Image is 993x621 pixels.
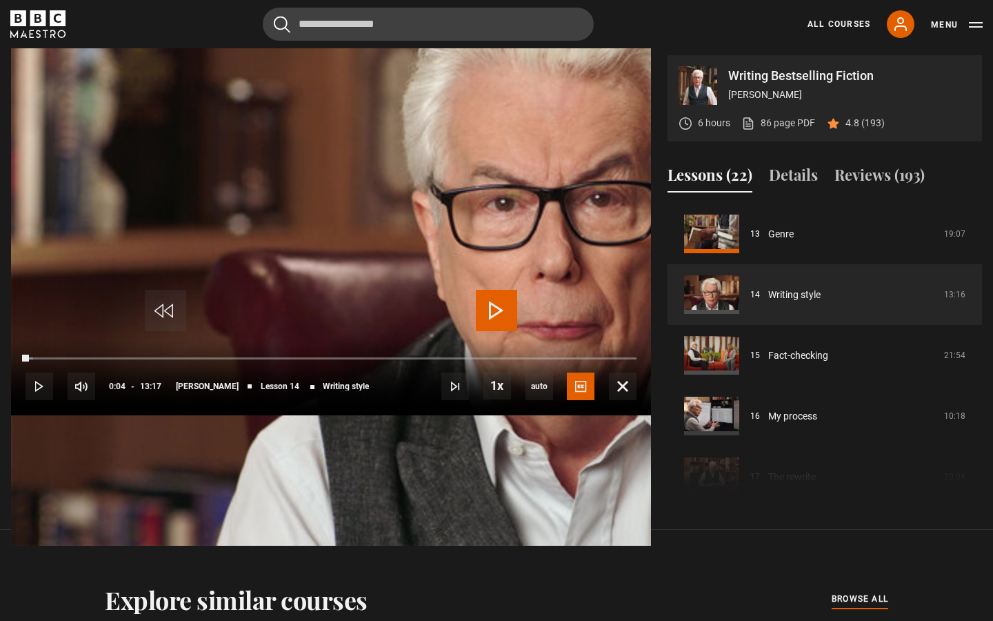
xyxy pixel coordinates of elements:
p: [PERSON_NAME] [728,88,971,102]
video-js: Video Player [11,55,651,415]
span: [PERSON_NAME] [176,382,239,391]
span: Writing style [323,382,369,391]
button: Playback Rate [483,372,511,400]
a: My process [768,409,817,424]
button: Play [26,373,53,400]
button: Details [769,164,818,193]
a: Genre [768,227,794,241]
p: 6 hours [698,116,730,130]
button: Reviews (193) [834,164,925,193]
input: Search [263,8,594,41]
a: All Courses [808,18,870,30]
button: Next Lesson [441,373,469,400]
div: Current quality: 1080p [525,373,553,400]
button: Mute [68,373,95,400]
span: browse all [832,592,888,606]
p: Writing Bestselling Fiction [728,70,971,82]
span: Lesson 14 [261,382,299,391]
a: browse all [832,592,888,607]
span: auto [525,373,553,400]
a: 86 page PDF [741,116,815,130]
span: 0:04 [109,374,126,399]
a: Writing style [768,288,821,302]
button: Captions [567,373,594,400]
div: Progress Bar [26,357,636,360]
button: Submit the search query [274,16,290,33]
h2: Explore similar courses [105,585,368,614]
a: Fact-checking [768,348,828,363]
span: 13:17 [140,374,161,399]
button: Fullscreen [609,373,636,400]
span: - [131,382,134,391]
p: 4.8 (193) [845,116,885,130]
svg: BBC Maestro [10,10,66,38]
button: Lessons (22) [668,164,752,193]
button: Toggle navigation [931,18,983,32]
